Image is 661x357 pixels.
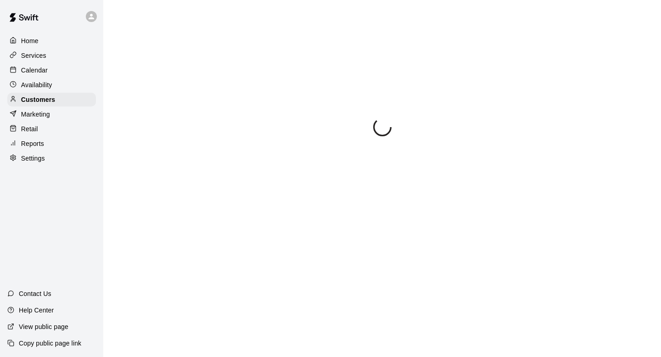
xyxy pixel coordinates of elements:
[21,36,39,45] p: Home
[7,34,96,48] a: Home
[21,124,38,134] p: Retail
[7,107,96,121] a: Marketing
[19,339,81,348] p: Copy public page link
[19,306,54,315] p: Help Center
[21,66,48,75] p: Calendar
[19,289,51,298] p: Contact Us
[19,322,68,331] p: View public page
[7,49,96,62] a: Services
[21,80,52,89] p: Availability
[7,63,96,77] a: Calendar
[7,122,96,136] a: Retail
[21,51,46,60] p: Services
[21,154,45,163] p: Settings
[21,110,50,119] p: Marketing
[7,137,96,151] a: Reports
[21,95,55,104] p: Customers
[7,93,96,106] a: Customers
[7,78,96,92] a: Availability
[21,139,44,148] p: Reports
[7,151,96,165] a: Settings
